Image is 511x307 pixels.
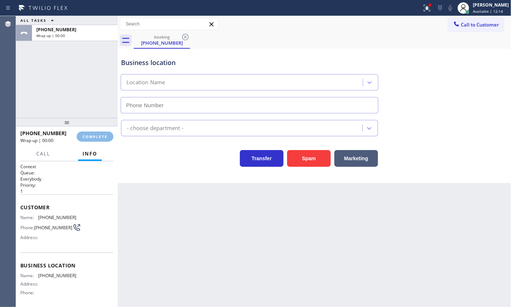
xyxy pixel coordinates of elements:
button: Marketing [334,150,378,167]
div: Location Name [126,78,165,87]
div: Business location [121,58,378,68]
button: Call [32,147,55,161]
input: Search [120,18,218,30]
h1: Context [20,163,113,170]
span: Wrap up | 00:00 [20,137,53,144]
div: [PHONE_NUMBER] [134,40,189,46]
button: Spam [287,150,331,167]
span: [PHONE_NUMBER] [38,215,76,220]
span: Customer [20,204,113,211]
span: Call to Customer [461,21,499,28]
span: Available | 12:14 [473,9,503,14]
button: ALL TASKS [16,16,61,25]
span: Info [83,150,97,157]
span: [PHONE_NUMBER] [34,225,72,230]
span: ALL TASKS [20,18,47,23]
div: [PERSON_NAME] [473,2,509,8]
button: Info [78,147,102,161]
p: 1 [20,188,113,194]
span: Wrap up | 00:00 [36,33,65,38]
span: [PHONE_NUMBER] [20,130,67,137]
span: Phone: [20,225,34,230]
span: Name: [20,215,38,220]
input: Phone Number [121,97,378,113]
div: booking [134,34,189,40]
button: Transfer [240,150,283,167]
button: Call to Customer [448,18,504,32]
span: Call [36,150,50,157]
button: COMPLETE [77,132,113,142]
span: [PHONE_NUMBER] [36,27,76,33]
span: Business location [20,262,113,269]
span: Name: [20,273,38,278]
span: Address: [20,235,40,240]
button: Mute [445,3,455,13]
span: [PHONE_NUMBER] [38,273,76,278]
div: (805) 505-2954 [134,32,189,48]
span: Address: [20,281,40,287]
span: COMPLETE [83,134,108,139]
h2: Priority: [20,182,113,188]
h2: Queue: [20,170,113,176]
p: Everybody [20,176,113,182]
span: Phone: [20,290,40,295]
div: - choose department - [127,124,184,132]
